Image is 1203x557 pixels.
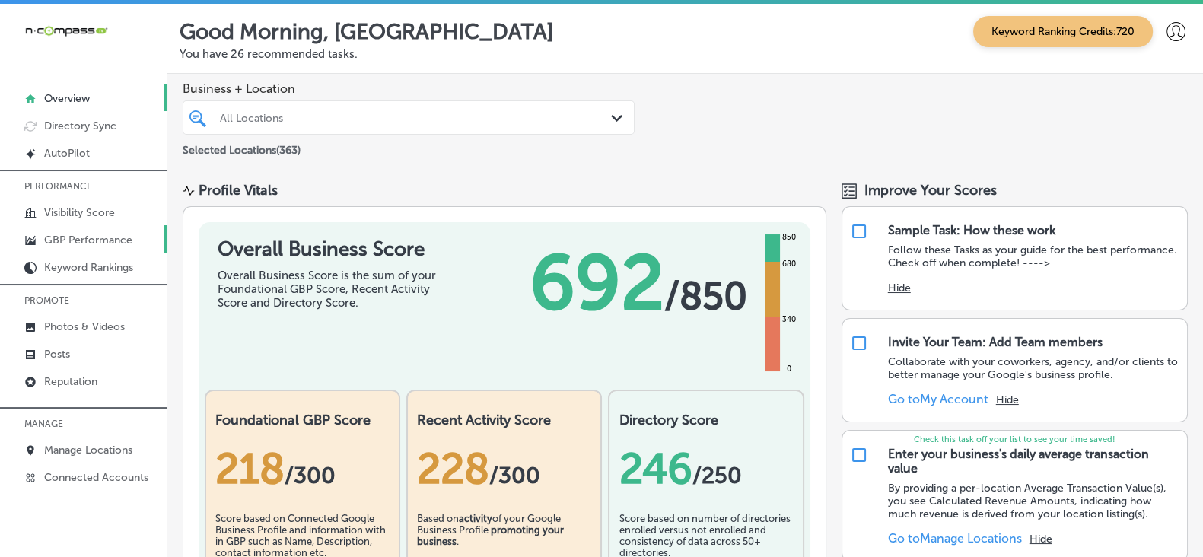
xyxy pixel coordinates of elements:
[459,513,492,524] b: activity
[44,206,115,219] p: Visibility Score
[199,182,278,199] div: Profile Vitals
[664,273,747,319] span: / 850
[779,258,799,270] div: 680
[779,231,799,243] div: 850
[888,335,1103,349] div: Invite Your Team: Add Team members
[888,282,911,294] button: Hide
[530,237,664,329] span: 692
[417,524,564,547] b: promoting your business
[44,234,132,247] p: GBP Performance
[888,392,988,406] a: Go toMy Account
[44,147,90,160] p: AutoPilot
[489,462,540,489] span: /300
[888,531,1022,546] a: Go toManage Locations
[44,320,125,333] p: Photos & Videos
[24,24,108,38] img: 660ab0bf-5cc7-4cb8-ba1c-48b5ae0f18e60NCTV_CLogo_TV_Black_-500x88.png
[215,444,390,494] div: 218
[44,92,90,105] p: Overview
[864,182,997,199] span: Improve Your Scores
[619,444,793,494] div: 246
[180,19,553,44] p: Good Morning, [GEOGRAPHIC_DATA]
[619,412,793,428] h2: Directory Score
[183,138,301,157] p: Selected Locations ( 363 )
[180,47,1191,61] p: You have 26 recommended tasks.
[692,462,741,489] span: /250
[218,269,446,310] div: Overall Business Score is the sum of your Foundational GBP Score, Recent Activity Score and Direc...
[842,434,1187,444] p: Check this task off your list to see your time saved!
[44,119,116,132] p: Directory Sync
[44,261,133,274] p: Keyword Rankings
[779,314,799,326] div: 340
[784,363,794,375] div: 0
[183,81,635,96] span: Business + Location
[44,471,148,484] p: Connected Accounts
[218,237,446,261] h1: Overall Business Score
[285,462,336,489] span: / 300
[888,355,1179,381] p: Collaborate with your coworkers, agency, and/or clients to better manage your Google's business p...
[888,482,1179,520] p: By providing a per-location Average Transaction Value(s), you see Calculated Revenue Amounts, ind...
[888,447,1179,476] div: Enter your business's daily average transaction value
[215,412,390,428] h2: Foundational GBP Score
[973,16,1153,47] span: Keyword Ranking Credits: 720
[996,393,1019,406] button: Hide
[417,412,591,428] h2: Recent Activity Score
[44,444,132,457] p: Manage Locations
[44,348,70,361] p: Posts
[1030,533,1052,546] button: Hide
[888,223,1055,237] div: Sample Task: How these work
[417,444,591,494] div: 228
[220,111,613,124] div: All Locations
[888,243,1179,269] p: Follow these Tasks as your guide for the best performance. Check off when complete! ---->
[44,375,97,388] p: Reputation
